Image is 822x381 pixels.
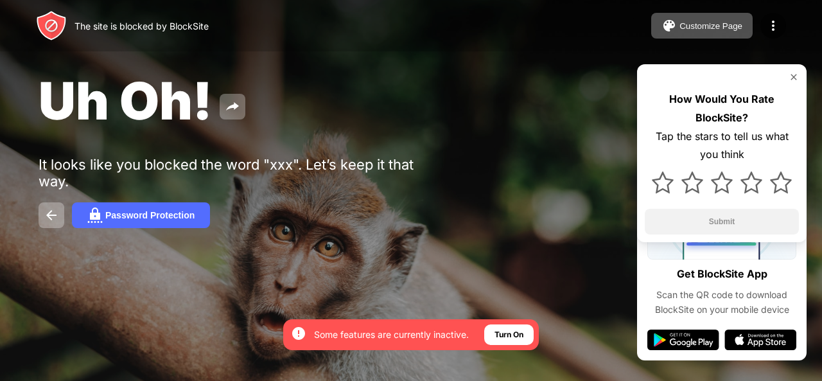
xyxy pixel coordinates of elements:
button: Password Protection [72,202,210,228]
button: Submit [645,209,799,235]
div: Turn On [494,328,523,341]
div: How Would You Rate BlockSite? [645,90,799,127]
img: header-logo.svg [36,10,67,41]
img: back.svg [44,208,59,223]
div: Some features are currently inactive. [314,328,469,341]
div: Password Protection [105,210,195,220]
div: Tap the stars to tell us what you think [645,127,799,164]
img: star.svg [740,172,762,193]
button: Customize Page [651,13,753,39]
img: password.svg [87,208,103,223]
img: app-store.svg [724,330,796,350]
div: The site is blocked by BlockSite [74,21,209,31]
img: star.svg [681,172,703,193]
img: rate-us-close.svg [789,72,799,82]
img: star.svg [770,172,792,193]
img: error-circle-white.svg [291,326,306,341]
img: menu-icon.svg [765,18,781,33]
div: Scan the QR code to download BlockSite on your mobile device [647,288,796,317]
img: share.svg [225,99,240,114]
div: It looks like you blocked the word "xxx". Let’s keep it that way. [39,156,435,190]
img: star.svg [711,172,733,193]
span: Uh Oh! [39,69,212,132]
img: star.svg [652,172,674,193]
img: google-play.svg [647,330,719,350]
div: Customize Page [679,21,742,31]
img: pallet.svg [661,18,677,33]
